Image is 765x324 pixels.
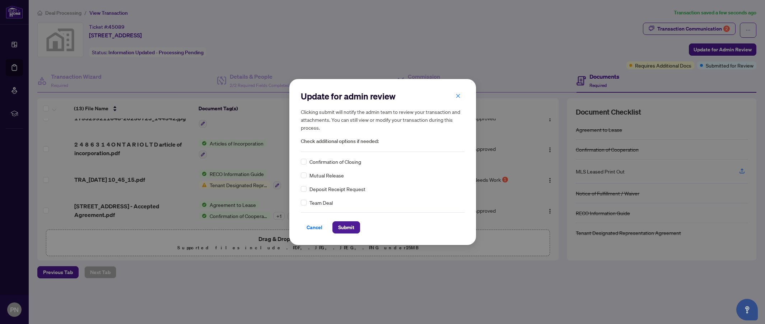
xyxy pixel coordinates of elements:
[309,199,333,207] span: Team Deal
[301,108,465,131] h5: Clicking submit will notify the admin team to review your transaction and attachments. You can st...
[309,171,344,179] span: Mutual Release
[309,185,365,193] span: Deposit Receipt Request
[736,299,758,320] button: Open asap
[307,222,322,233] span: Cancel
[456,93,461,98] span: close
[338,222,354,233] span: Submit
[301,221,328,233] button: Cancel
[301,91,465,102] h2: Update for admin review
[309,158,361,166] span: Confirmation of Closing
[332,221,360,233] button: Submit
[301,137,465,145] span: Check additional options if needed:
